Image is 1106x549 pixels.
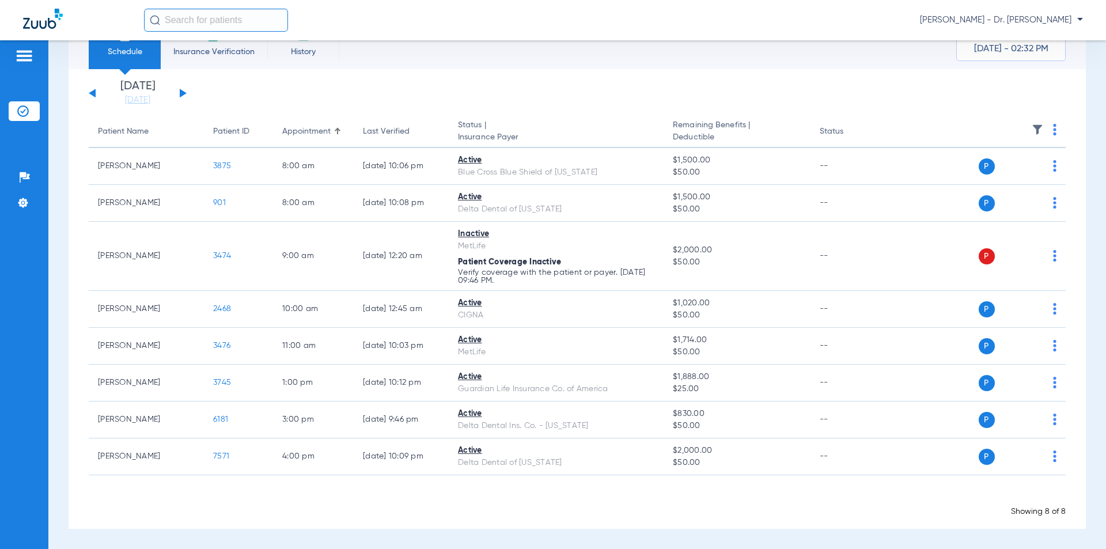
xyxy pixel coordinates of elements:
span: $50.00 [673,346,801,358]
div: Active [458,334,654,346]
td: [PERSON_NAME] [89,222,204,291]
td: -- [810,148,888,185]
div: Active [458,297,654,309]
img: group-dot-blue.svg [1053,414,1056,425]
img: group-dot-blue.svg [1053,377,1056,388]
span: 6181 [213,415,228,423]
img: filter.svg [1032,124,1043,135]
div: Active [458,445,654,457]
td: [DATE] 10:12 PM [354,365,449,402]
img: group-dot-blue.svg [1053,450,1056,462]
div: CIGNA [458,309,654,321]
span: $50.00 [673,256,801,268]
div: Appointment [282,126,331,138]
td: -- [810,222,888,291]
div: Patient ID [213,126,249,138]
iframe: Chat Widget [1048,494,1106,549]
span: [PERSON_NAME] - Dr. [PERSON_NAME] [920,14,1083,26]
td: [DATE] 10:06 PM [354,148,449,185]
img: group-dot-blue.svg [1053,197,1056,209]
span: $1,020.00 [673,297,801,309]
input: Search for patients [144,9,288,32]
td: 8:00 AM [273,185,354,222]
span: P [979,449,995,465]
div: Inactive [458,228,654,240]
span: 3875 [213,162,231,170]
td: [PERSON_NAME] [89,402,204,438]
td: 4:00 PM [273,438,354,475]
span: Insurance Payer [458,131,654,143]
div: Appointment [282,126,344,138]
th: Remaining Benefits | [664,116,810,148]
td: 3:00 PM [273,402,354,438]
span: $1,500.00 [673,154,801,166]
span: $50.00 [673,420,801,432]
img: Zuub Logo [23,9,63,29]
span: $2,000.00 [673,244,801,256]
li: [DATE] [103,81,172,106]
span: $50.00 [673,166,801,179]
td: [DATE] 10:09 PM [354,438,449,475]
span: $830.00 [673,408,801,420]
td: [DATE] 12:20 AM [354,222,449,291]
div: Last Verified [363,126,440,138]
td: -- [810,185,888,222]
img: Search Icon [150,15,160,25]
span: $25.00 [673,383,801,395]
span: Schedule [97,46,152,58]
td: [PERSON_NAME] [89,148,204,185]
span: $2,000.00 [673,445,801,457]
img: group-dot-blue.svg [1053,160,1056,172]
p: Verify coverage with the patient or payer. [DATE] 09:46 PM. [458,268,654,285]
div: Patient Name [98,126,149,138]
span: $1,500.00 [673,191,801,203]
span: 7571 [213,452,229,460]
div: Delta Dental of [US_STATE] [458,457,654,469]
div: Active [458,371,654,383]
div: Delta Dental of [US_STATE] [458,203,654,215]
span: 3745 [213,378,231,387]
span: Deductible [673,131,801,143]
td: [PERSON_NAME] [89,185,204,222]
span: P [979,158,995,175]
span: $50.00 [673,309,801,321]
td: [DATE] 12:45 AM [354,291,449,328]
th: Status [810,116,888,148]
td: 1:00 PM [273,365,354,402]
div: Active [458,191,654,203]
div: Patient ID [213,126,264,138]
span: P [979,375,995,391]
td: [DATE] 10:03 PM [354,328,449,365]
td: 9:00 AM [273,222,354,291]
span: $50.00 [673,457,801,469]
a: [DATE] [103,94,172,106]
div: Active [458,154,654,166]
div: Guardian Life Insurance Co. of America [458,383,654,395]
td: 11:00 AM [273,328,354,365]
td: 8:00 AM [273,148,354,185]
span: $1,714.00 [673,334,801,346]
div: Active [458,408,654,420]
div: Patient Name [98,126,195,138]
td: -- [810,365,888,402]
img: group-dot-blue.svg [1053,303,1056,315]
span: 901 [213,199,226,207]
span: P [979,195,995,211]
img: group-dot-blue.svg [1053,124,1056,135]
td: [DATE] 9:46 PM [354,402,449,438]
td: [PERSON_NAME] [89,365,204,402]
div: Last Verified [363,126,410,138]
img: group-dot-blue.svg [1053,340,1056,351]
td: -- [810,402,888,438]
td: [PERSON_NAME] [89,291,204,328]
div: Delta Dental Ins. Co. - [US_STATE] [458,420,654,432]
span: [DATE] - 02:32 PM [974,43,1048,55]
span: 2468 [213,305,231,313]
img: hamburger-icon [15,49,33,63]
td: [PERSON_NAME] [89,438,204,475]
span: 3476 [213,342,230,350]
span: P [979,338,995,354]
th: Status | [449,116,664,148]
span: $50.00 [673,203,801,215]
span: 3474 [213,252,231,260]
